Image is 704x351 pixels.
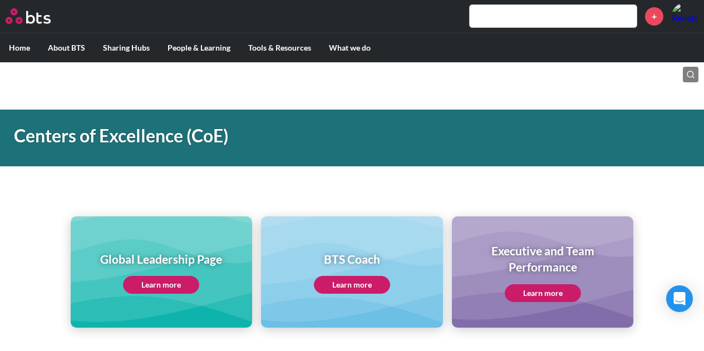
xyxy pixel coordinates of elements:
a: Profile [672,3,698,29]
h1: Centers of Excellence (CoE) [14,123,487,149]
h1: Global Leadership Page [100,251,222,267]
a: Learn more [505,284,581,302]
label: What we do [320,33,380,62]
img: Renato Bresciani [672,3,698,29]
h1: BTS Coach [314,251,390,267]
a: Go home [6,8,71,24]
img: BTS Logo [6,8,51,24]
label: People & Learning [159,33,239,62]
label: Tools & Resources [239,33,320,62]
h1: Executive and Team Performance [460,243,626,275]
a: Learn more [123,276,199,294]
a: Learn more [314,276,390,294]
div: Open Intercom Messenger [666,285,693,312]
label: About BTS [39,33,94,62]
label: Sharing Hubs [94,33,159,62]
a: + [645,7,663,26]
